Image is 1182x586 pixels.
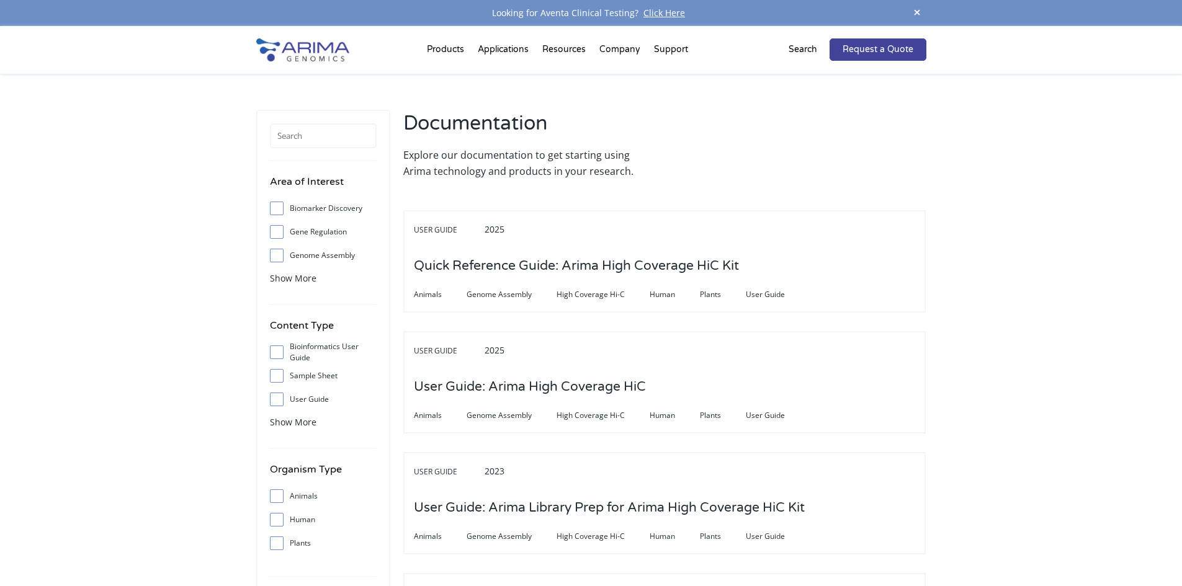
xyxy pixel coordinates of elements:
span: Animals [414,529,467,544]
label: Human [270,510,377,529]
span: User Guide [746,408,810,423]
h3: Quick Reference Guide: Arima High Coverage HiC Kit [414,247,739,285]
h4: Organism Type [270,461,377,487]
p: Search [789,42,817,58]
img: Arima-Genomics-logo [256,38,349,61]
span: User Guide [414,223,482,238]
span: High Coverage Hi-C [557,529,650,544]
span: 2023 [485,465,504,477]
h2: Documentation [403,110,658,147]
h4: Area of Interest [270,174,377,199]
span: 2025 [485,344,504,356]
h4: Content Type [270,317,377,343]
span: Animals [414,408,467,423]
div: Looking for Aventa Clinical Testing? [256,5,926,21]
a: Quick Reference Guide: Arima High Coverage HiC Kit [414,259,739,273]
input: Search [270,123,377,148]
span: User Guide [414,464,482,479]
span: Plants [700,287,746,302]
span: Genome Assembly [467,408,557,423]
label: Genome Assembly [270,246,377,265]
span: Genome Assembly [467,529,557,544]
a: Request a Quote [830,38,926,61]
label: Biomarker Discovery [270,199,377,218]
span: Show More [270,272,316,284]
span: User Guide [414,344,482,358]
label: Gene Regulation [270,223,377,241]
label: Sample Sheet [270,366,377,385]
span: Plants [700,529,746,544]
p: Explore our documentation to get starting using Arima technology and products in your research. [403,147,658,179]
a: User Guide: Arima High Coverage HiC [414,380,646,394]
label: Bioinformatics User Guide [270,343,377,362]
a: User Guide: Arima Library Prep for Arima High Coverage HiC Kit [414,501,805,515]
span: User Guide [746,529,810,544]
label: Animals [270,487,377,505]
span: Human [650,287,700,302]
a: Click Here [638,7,690,19]
span: User Guide [746,287,810,302]
span: 2025 [485,223,504,235]
span: Animals [414,287,467,302]
span: Human [650,529,700,544]
h3: User Guide: Arima Library Prep for Arima High Coverage HiC Kit [414,489,805,527]
span: High Coverage Hi-C [557,287,650,302]
h3: User Guide: Arima High Coverage HiC [414,368,646,406]
span: Genome Assembly [467,287,557,302]
label: User Guide [270,390,377,409]
span: Human [650,408,700,423]
label: Plants [270,534,377,553]
span: Plants [700,408,746,423]
span: High Coverage Hi-C [557,408,650,423]
span: Show More [270,416,316,428]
